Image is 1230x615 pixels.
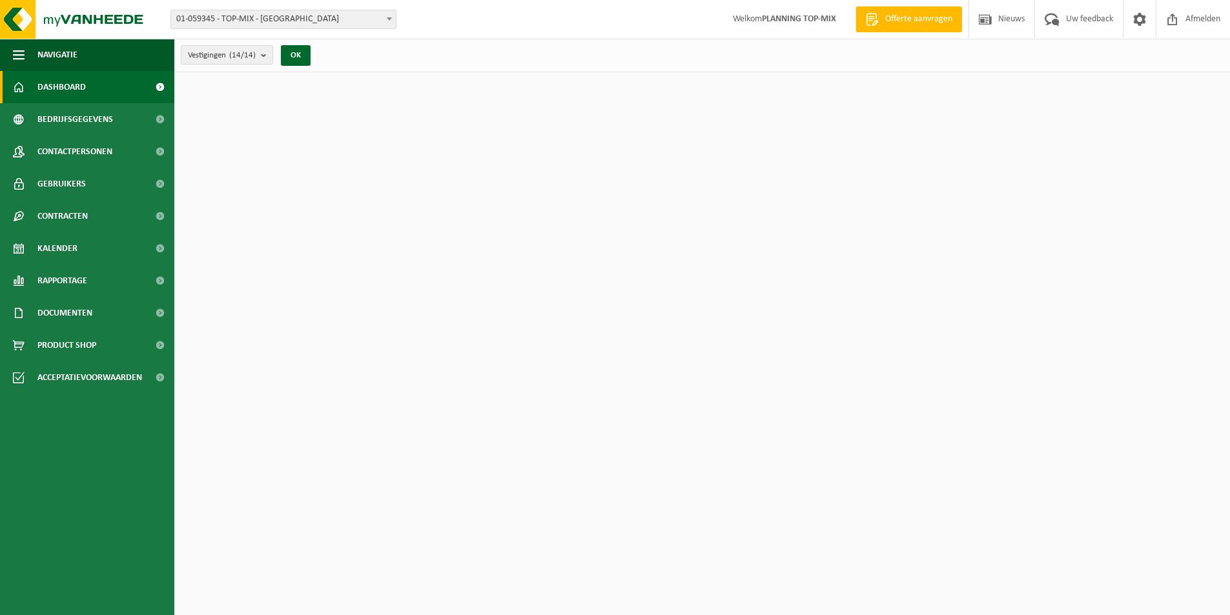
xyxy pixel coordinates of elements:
span: Documenten [37,297,92,329]
span: Kalender [37,232,77,265]
span: Dashboard [37,71,86,103]
a: Offerte aanvragen [856,6,962,32]
span: Contactpersonen [37,136,112,168]
span: 01-059345 - TOP-MIX - Oostende [171,10,396,28]
button: OK [281,45,311,66]
span: Rapportage [37,265,87,297]
span: Navigatie [37,39,77,71]
strong: PLANNING TOP-MIX [762,14,836,24]
span: Contracten [37,200,88,232]
span: Product Shop [37,329,96,361]
count: (14/14) [229,51,256,59]
span: Bedrijfsgegevens [37,103,113,136]
span: Offerte aanvragen [882,13,956,26]
span: Gebruikers [37,168,86,200]
span: 01-059345 - TOP-MIX - Oostende [170,10,396,29]
span: Vestigingen [188,46,256,65]
span: Acceptatievoorwaarden [37,361,142,394]
button: Vestigingen(14/14) [181,45,273,65]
